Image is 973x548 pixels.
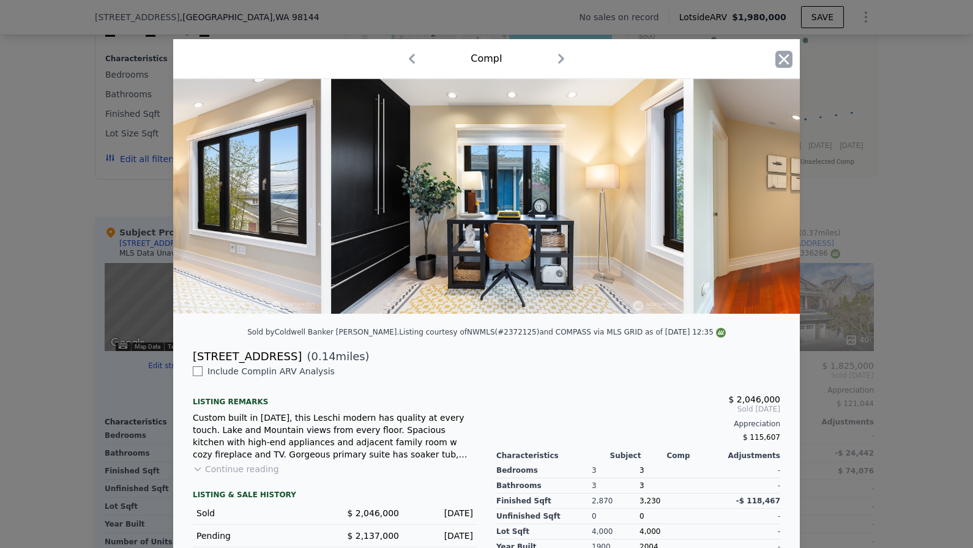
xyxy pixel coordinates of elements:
[736,497,780,505] span: -$ 118,467
[347,531,399,541] span: $ 2,137,000
[496,404,780,414] span: Sold [DATE]
[247,328,399,336] div: Sold by Coldwell Banker [PERSON_NAME] .
[193,412,477,461] div: Custom built in [DATE], this Leschi modern has quality at every touch. Lake and Mountain views fr...
[496,494,592,509] div: Finished Sqft
[592,509,639,524] div: 0
[666,451,723,461] div: Comp
[639,527,660,536] span: 4,000
[733,524,780,539] div: -
[193,387,477,407] div: Listing remarks
[592,494,639,509] div: 2,870
[193,490,477,502] div: LISTING & SALE HISTORY
[196,530,325,542] div: Pending
[193,463,279,475] button: Continue reading
[496,419,780,429] div: Appreciation
[193,348,302,365] div: [STREET_ADDRESS]
[311,350,336,363] span: 0.14
[302,348,369,365] span: ( miles)
[639,466,644,475] span: 3
[610,451,667,461] div: Subject
[716,328,726,338] img: NWMLS Logo
[639,497,660,505] span: 3,230
[347,508,399,518] span: $ 2,046,000
[496,478,592,494] div: Bathrooms
[399,328,725,336] div: Listing courtesy of NWMLS (#2372125) and COMPASS via MLS GRID as of [DATE] 12:35
[592,463,639,478] div: 3
[733,509,780,524] div: -
[728,394,780,404] span: $ 2,046,000
[409,530,473,542] div: [DATE]
[203,366,340,376] span: Include Comp I in ARV Analysis
[331,79,684,314] img: Property Img
[496,524,592,539] div: Lot Sqft
[196,507,325,519] div: Sold
[592,524,639,539] div: 4,000
[471,51,502,66] div: Comp I
[639,512,644,520] span: 0
[733,463,780,478] div: -
[496,509,592,524] div: Unfinished Sqft
[743,433,780,442] span: $ 115,607
[496,451,610,461] div: Characteristics
[409,507,473,519] div: [DATE]
[592,478,639,494] div: 3
[733,478,780,494] div: -
[496,463,592,478] div: Bedrooms
[639,478,733,494] div: 3
[723,451,780,461] div: Adjustments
